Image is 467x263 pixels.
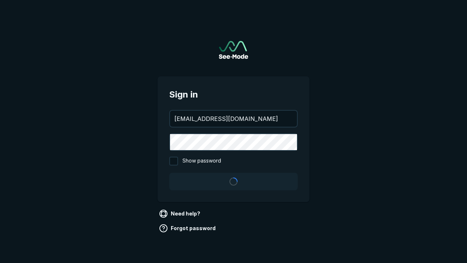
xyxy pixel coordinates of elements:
a: Forgot password [158,222,219,234]
a: Go to sign in [219,41,248,59]
span: Sign in [169,88,298,101]
a: Need help? [158,208,203,220]
input: your@email.com [170,111,297,127]
span: Show password [182,157,221,165]
img: See-Mode Logo [219,41,248,59]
